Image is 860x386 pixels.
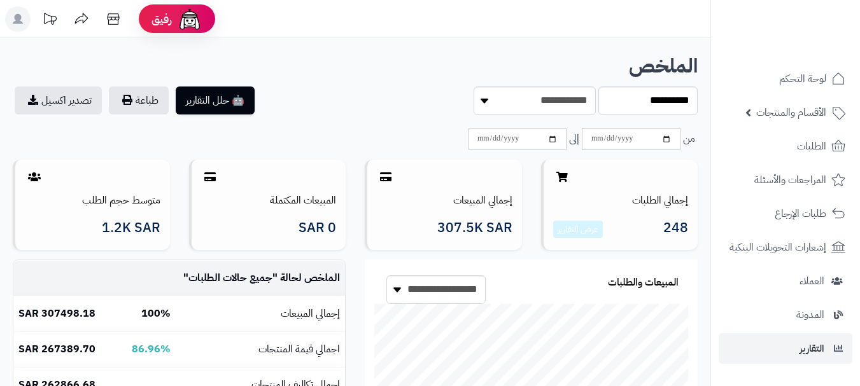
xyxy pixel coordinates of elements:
b: 100% [141,306,171,321]
span: 0 SAR [299,221,336,235]
a: الطلبات [719,131,852,162]
span: جميع حالات الطلبات [188,270,272,286]
a: تحديثات المنصة [34,6,66,35]
b: 307498.18 SAR [18,306,95,321]
img: logo-2.png [773,34,848,61]
span: إشعارات التحويلات البنكية [730,238,826,256]
a: العملاء [719,266,852,296]
a: إشعارات التحويلات البنكية [719,232,852,263]
span: من [683,132,695,146]
span: طلبات الإرجاع [775,205,826,223]
td: إجمالي المبيعات [176,296,345,331]
span: الأقسام والمنتجات [756,104,826,121]
span: 307.5K SAR [437,221,512,235]
span: 248 [663,221,688,238]
span: العملاء [800,272,824,290]
span: المدونة [796,306,824,324]
td: اجمالي قيمة المنتجات [176,332,345,367]
span: الطلبات [797,137,826,155]
a: إجمالي المبيعات [453,193,512,208]
span: لوحة التحكم [779,70,826,88]
a: التقارير [719,333,852,364]
td: الملخص لحالة " " [176,261,345,296]
a: طلبات الإرجاع [719,198,852,229]
a: المراجعات والأسئلة [719,165,852,195]
b: 267389.70 SAR [18,341,95,357]
a: المبيعات المكتملة [270,193,336,208]
span: التقارير [800,340,824,357]
a: تصدير اكسيل [15,86,102,114]
b: 86.96% [132,341,171,357]
a: عرض التقارير [558,223,598,236]
a: إجمالي الطلبات [632,193,688,208]
a: لوحة التحكم [719,64,852,94]
b: الملخص [629,51,698,81]
span: إلى [569,132,579,146]
a: المدونة [719,300,852,330]
img: ai-face.png [177,6,202,32]
span: المراجعات والأسئلة [754,171,826,189]
a: متوسط حجم الطلب [82,193,160,208]
span: رفيق [152,11,172,27]
button: 🤖 حلل التقارير [176,86,255,114]
h3: المبيعات والطلبات [608,277,679,289]
button: طباعة [109,86,169,114]
span: 1.2K SAR [102,221,160,235]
